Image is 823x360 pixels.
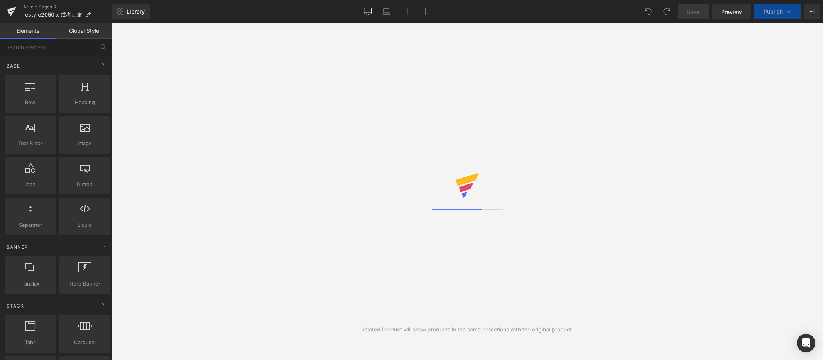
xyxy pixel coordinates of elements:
[797,334,815,352] div: Open Intercom Messenger
[377,4,395,19] a: Laptop
[112,4,150,19] a: New Library
[7,180,54,188] span: Icon
[659,4,674,19] button: Redo
[6,243,29,251] span: Banner
[61,338,108,346] span: Carousel
[395,4,414,19] a: Tablet
[56,23,112,39] a: Global Style
[127,8,145,15] span: Library
[754,4,801,19] button: Publish
[6,62,21,69] span: Base
[361,325,573,334] div: Related Product will show products in the same collections with the original product.
[6,302,25,309] span: Stack
[7,221,54,229] span: Separator
[61,221,108,229] span: Liquid
[7,139,54,147] span: Text Block
[61,98,108,106] span: Heading
[7,280,54,288] span: Parallax
[721,8,742,16] span: Preview
[640,4,656,19] button: Undo
[23,4,112,10] a: Article Pages
[61,180,108,188] span: Button
[358,4,377,19] a: Desktop
[61,280,108,288] span: Hero Banner
[712,4,751,19] a: Preview
[7,98,54,106] span: Row
[7,338,54,346] span: Tabs
[687,8,700,16] span: Save
[414,4,433,19] a: Mobile
[61,139,108,147] span: Image
[804,4,820,19] button: More
[23,12,82,18] span: restyle2050 x 或者山旅
[764,8,783,15] span: Publish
